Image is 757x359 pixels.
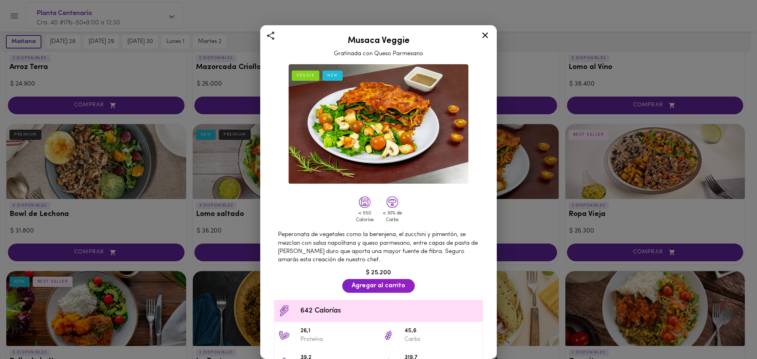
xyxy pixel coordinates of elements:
div: < 30% de Carbs [380,210,404,223]
h2: Musaca Veggie [270,36,487,46]
img: 26,1 Proteína [278,329,290,341]
span: 642 Calorías [300,306,479,316]
p: Proteína [300,335,375,344]
div: < 550 Calorías [353,210,377,223]
span: Agregar al carrito [352,282,405,290]
div: NEW [323,71,343,81]
img: Contenido calórico [278,305,290,317]
img: 45,6 Carbs [382,329,394,341]
iframe: Messagebird Livechat Widget [711,313,749,351]
p: Carbs [405,335,479,344]
div: VEGGIE [292,71,319,81]
span: 45,6 [405,327,479,336]
button: Agregar al carrito [342,279,415,293]
span: 26,1 [300,327,375,336]
span: Peperonata de vegetales como la berenjena, el zucchini y pimentón, se mezclan con salsa napolitan... [278,232,478,263]
img: lowcals.png [359,196,371,208]
img: lowcarbs.png [386,196,398,208]
div: $ 25.200 [270,268,487,277]
img: Musaca Veggie [289,64,468,184]
span: Gratinada con Queso Parmesano [334,51,423,57]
